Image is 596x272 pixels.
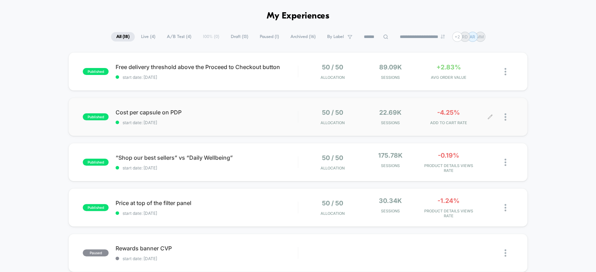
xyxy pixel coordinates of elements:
span: published [83,159,109,166]
span: 30.34k [379,197,402,204]
span: Allocation [321,75,345,80]
span: Cost per capsule on PDP [116,109,297,116]
img: end [441,35,445,39]
span: ADD TO CART RATE [421,120,476,125]
p: RD [462,34,468,39]
p: AR [470,34,475,39]
span: 50 / 50 [322,63,343,71]
span: AVG ORDER VALUE [421,75,476,80]
img: close [505,204,506,211]
span: published [83,113,109,120]
span: start date: [DATE] [116,211,297,216]
img: close [505,68,506,75]
h1: My Experiences [267,11,329,21]
span: start date: [DATE] [116,165,297,171]
span: By Label [327,34,344,39]
span: Allocation [321,120,345,125]
span: 50 / 50 [322,109,343,116]
img: close [505,113,506,121]
span: A/B Test ( 4 ) [162,32,197,41]
span: 50 / 50 [322,199,343,207]
span: Sessions [363,163,418,168]
span: start date: [DATE] [116,256,297,261]
span: published [83,204,109,211]
span: Free delivery threshold above the Proceed to Checkout button [116,63,297,70]
span: Archived ( 16 ) [285,32,321,41]
span: 89.09k [379,63,402,71]
span: Live ( 4 ) [136,32,161,41]
span: Sessions [363,120,418,125]
span: PRODUCT DETAILS VIEWS RATE [421,163,476,173]
span: Paused ( 1 ) [255,32,284,41]
span: PRODUCT DETAILS VIEWS RATE [421,209,476,218]
span: +2.83% [436,63,461,71]
div: + 2 [452,32,462,42]
span: -0.19% [438,152,459,159]
span: Allocation [321,166,345,171]
span: All ( 18 ) [111,32,135,41]
img: close [505,249,506,257]
span: 175.78k [378,152,403,159]
span: start date: [DATE] [116,120,297,125]
span: published [83,68,109,75]
span: Draft ( 13 ) [226,32,253,41]
span: 50 / 50 [322,154,343,161]
span: Price at top of the filter panel [116,199,297,206]
span: -4.25% [437,109,460,116]
span: Sessions [363,75,418,80]
span: start date: [DATE] [116,75,297,80]
p: MM [476,34,484,39]
img: close [505,159,506,166]
span: paused [83,249,109,256]
span: 22.69k [379,109,402,116]
span: “Shop our best sellers” vs “Daily Wellbeing” [116,154,297,161]
span: Rewards banner CVP [116,245,297,252]
span: -1.24% [437,197,459,204]
span: Sessions [363,209,418,213]
span: Allocation [321,211,345,216]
